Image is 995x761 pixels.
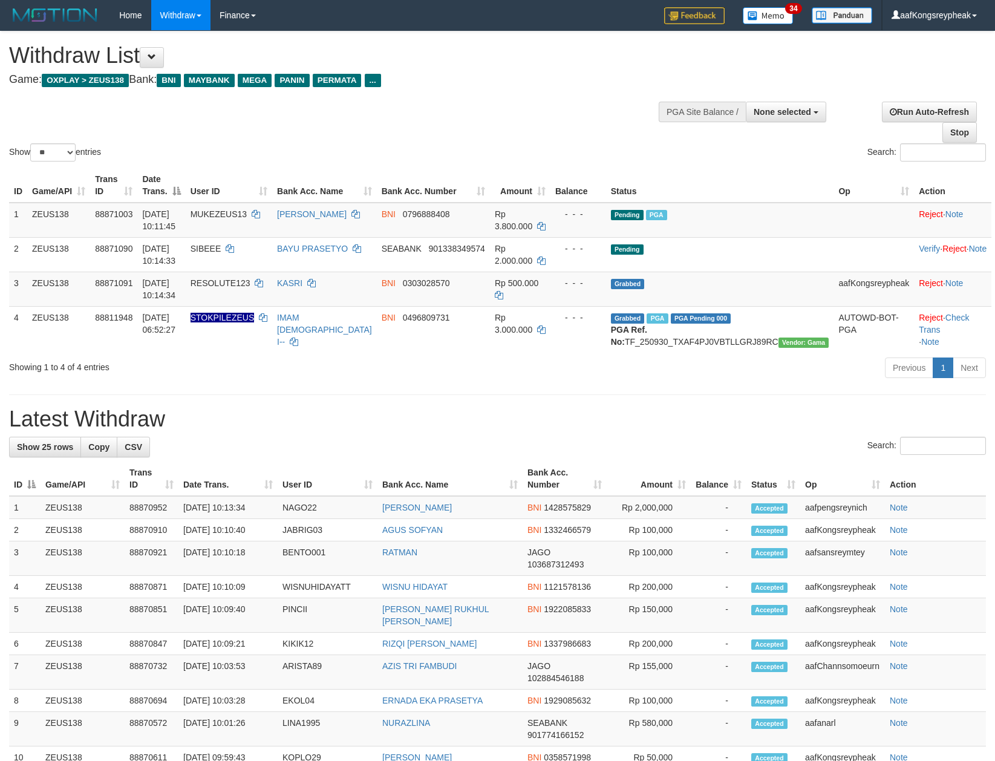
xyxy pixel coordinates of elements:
[9,598,41,633] td: 5
[778,338,829,348] span: Vendor URL: https://trx31.1velocity.biz
[743,7,794,24] img: Button%20Memo.svg
[890,582,908,592] a: Note
[890,639,908,648] a: Note
[555,312,601,324] div: - - -
[607,655,691,690] td: Rp 155,000
[914,306,991,353] td: · ·
[277,278,302,288] a: KASRI
[27,272,90,306] td: ZEUS138
[125,541,178,576] td: 88870921
[142,313,175,335] span: [DATE] 06:52:27
[785,3,801,14] span: 34
[664,7,725,24] img: Feedback.jpg
[382,503,452,512] a: [PERSON_NAME]
[495,313,532,335] span: Rp 3.000.000
[178,462,278,496] th: Date Trans.: activate to sort column ascending
[527,525,541,535] span: BNI
[42,74,129,87] span: OXPLAY > ZEUS138
[382,696,483,705] a: ERNADA EKA PRASETYA
[800,462,885,496] th: Op: activate to sort column ascending
[178,496,278,519] td: [DATE] 10:13:34
[890,718,908,728] a: Note
[953,358,986,378] a: Next
[691,598,746,633] td: -
[751,662,788,672] span: Accepted
[41,496,125,519] td: ZEUS138
[9,437,81,457] a: Show 25 rows
[184,74,235,87] span: MAYBANK
[691,541,746,576] td: -
[377,462,523,496] th: Bank Acc. Name: activate to sort column ascending
[27,237,90,272] td: ZEUS138
[611,325,647,347] b: PGA Ref. No:
[278,462,377,496] th: User ID: activate to sort column ascending
[277,244,348,253] a: BAYU PRASETYO
[555,208,601,220] div: - - -
[278,496,377,519] td: NAGO22
[527,696,541,705] span: BNI
[125,690,178,712] td: 88870694
[527,673,584,683] span: Copy 102884546188 to clipboard
[746,462,800,496] th: Status: activate to sort column ascending
[942,244,967,253] a: Reject
[942,122,977,143] a: Stop
[403,278,450,288] span: Copy 0303028570 to clipboard
[607,712,691,746] td: Rp 580,000
[914,237,991,272] td: · ·
[691,519,746,541] td: -
[278,655,377,690] td: ARISTA89
[275,74,309,87] span: PANIN
[611,279,645,289] span: Grabbed
[278,633,377,655] td: KIKIK12
[550,168,606,203] th: Balance
[800,690,885,712] td: aafKongsreypheak
[9,712,41,746] td: 9
[41,462,125,496] th: Game/API: activate to sort column ascending
[751,548,788,558] span: Accepted
[9,168,27,203] th: ID
[527,560,584,569] span: Copy 103687312493 to clipboard
[890,661,908,671] a: Note
[890,547,908,557] a: Note
[178,519,278,541] td: [DATE] 10:10:40
[157,74,180,87] span: BNI
[403,313,450,322] span: Copy 0496809731 to clipboard
[9,203,27,238] td: 1
[607,598,691,633] td: Rp 150,000
[945,278,964,288] a: Note
[137,168,185,203] th: Date Trans.: activate to sort column descending
[914,272,991,306] td: ·
[544,582,591,592] span: Copy 1121578136 to clipboard
[691,496,746,519] td: -
[9,541,41,576] td: 3
[691,655,746,690] td: -
[751,583,788,593] span: Accepted
[365,74,381,87] span: ...
[800,541,885,576] td: aafsansreymtey
[142,244,175,266] span: [DATE] 10:14:33
[751,696,788,707] span: Accepted
[607,519,691,541] td: Rp 100,000
[27,306,90,353] td: ZEUS138
[191,278,250,288] span: RESOLUTE123
[27,168,90,203] th: Game/API: activate to sort column ascending
[890,696,908,705] a: Note
[555,277,601,289] div: - - -
[403,209,450,219] span: Copy 0796888408 to clipboard
[527,582,541,592] span: BNI
[41,633,125,655] td: ZEUS138
[555,243,601,255] div: - - -
[377,168,490,203] th: Bank Acc. Number: activate to sort column ascending
[751,639,788,650] span: Accepted
[527,604,541,614] span: BNI
[41,690,125,712] td: ZEUS138
[125,496,178,519] td: 88870952
[238,74,272,87] span: MEGA
[428,244,484,253] span: Copy 901338349574 to clipboard
[142,278,175,300] span: [DATE] 10:14:34
[41,655,125,690] td: ZEUS138
[900,437,986,455] input: Search:
[890,525,908,535] a: Note
[527,503,541,512] span: BNI
[611,210,644,220] span: Pending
